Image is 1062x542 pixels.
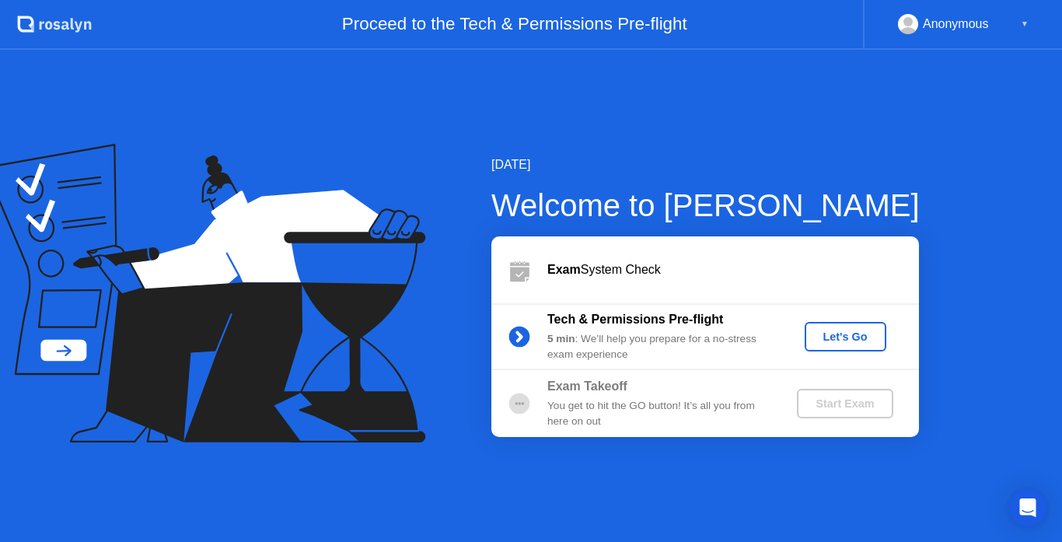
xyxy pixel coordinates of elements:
[923,14,989,34] div: Anonymous
[547,261,919,279] div: System Check
[547,331,771,363] div: : We’ll help you prepare for a no-stress exam experience
[547,313,723,326] b: Tech & Permissions Pre-flight
[547,379,627,393] b: Exam Takeoff
[803,397,886,410] div: Start Exam
[797,389,893,418] button: Start Exam
[547,263,581,276] b: Exam
[805,322,886,351] button: Let's Go
[547,398,771,430] div: You get to hit the GO button! It’s all you from here on out
[1021,14,1029,34] div: ▼
[811,330,880,343] div: Let's Go
[491,156,920,174] div: [DATE]
[491,182,920,229] div: Welcome to [PERSON_NAME]
[1009,489,1046,526] div: Open Intercom Messenger
[547,333,575,344] b: 5 min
